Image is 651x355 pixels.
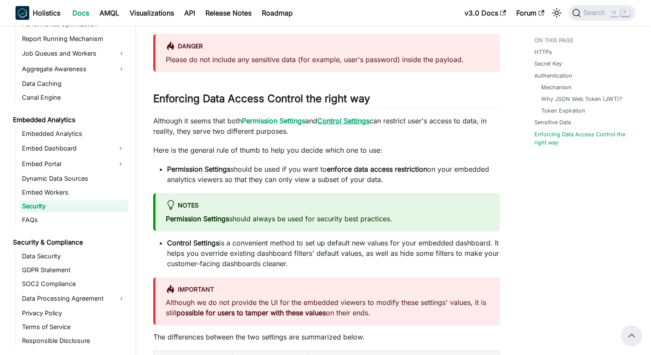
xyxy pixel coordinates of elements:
[153,92,500,109] h2: Enforcing Data Access Control the right way
[153,332,500,342] p: The differences between the two settings are summarized below.
[327,165,427,173] strong: enforce data access restriction
[166,297,490,318] p: Although we do not provide the UI for the embedded viewers to modify these settings' values, it i...
[166,54,490,65] p: Please do not include any sensitive data (for example, user's password) inside the payload.
[153,145,500,155] p: Here is the general rule of thumb to help you decide which one to use:
[15,6,29,20] img: Holistics
[621,9,629,16] kbd: K
[19,173,128,185] a: Dynamic Data Sources
[19,78,128,90] a: Data Caching
[257,6,298,20] a: Roadmap
[19,141,113,155] a: Embed Dashboard
[19,250,128,262] a: Data Security
[177,308,326,317] strong: possible for users to tamper with these values
[19,91,128,104] a: Canal Engine
[19,47,128,60] a: Job Queues and Workers
[534,130,630,147] a: Enforcing Data Access Control the right way
[167,165,230,173] strong: Permission Settings
[166,200,490,211] div: Notes
[581,9,611,17] span: Search
[167,164,500,185] li: should be used if you want to on your embedded analytics viewers so that they can only view a sub...
[19,200,128,212] a: Security
[19,128,128,140] a: Embedded Analytics
[534,60,562,68] a: Secret Key
[19,292,128,305] a: Data Processing Agreement
[153,116,500,136] p: Although it seems that both and can restrict user's access to data, in reality, they serve two di...
[19,335,128,347] a: Responsible Disclosure
[19,321,128,333] a: Terms of Service
[541,83,571,91] a: Mechanism
[621,325,642,346] button: Scroll back to top
[113,141,128,155] button: Expand sidebar category 'Embed Dashboard'
[534,48,552,56] a: HTTPs
[19,157,113,171] a: Embed Portal
[19,307,128,319] a: Privacy Policy
[534,118,571,126] a: Sensitive Data
[179,6,200,20] a: API
[19,186,128,198] a: Embed Workers
[541,107,585,115] a: Token Expiration
[317,116,369,125] a: Control Settings
[459,6,511,20] a: v3.0 Docs
[15,6,60,20] a: HolisticsHolistics
[541,95,622,103] a: Why JSON Web Token (JWT)?
[10,236,128,248] a: Security & Compliance
[19,62,128,76] a: Aggregate Awareness
[167,239,219,247] strong: Control Settings
[166,214,490,224] p: should always be used for security best practices.
[569,5,635,21] button: Search (Command+K)
[33,8,60,18] b: Holistics
[167,238,500,269] li: is a convenient method to set up default new values for your embedded dashboard. It helps you ove...
[19,33,128,45] a: Report Running Mechanism
[19,214,128,226] a: FAQs
[200,6,257,20] a: Release Notes
[550,6,564,20] button: Switch between dark and light mode (currently light mode)
[534,72,572,80] a: Authentication
[610,9,619,17] kbd: ⌘
[242,116,305,125] a: Permission Settings
[7,26,136,355] nav: Docs sidebar
[94,6,124,20] a: AMQL
[19,278,128,290] a: SOC2 Compliance
[19,264,128,276] a: GDPR Statement
[166,284,490,295] div: Important
[166,41,490,52] div: danger
[10,114,128,126] a: Embedded Analytics
[511,6,549,20] a: Forum
[67,6,94,20] a: Docs
[113,157,128,171] button: Expand sidebar category 'Embed Portal'
[166,214,229,223] strong: Permission Settings
[124,6,179,20] a: Visualizations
